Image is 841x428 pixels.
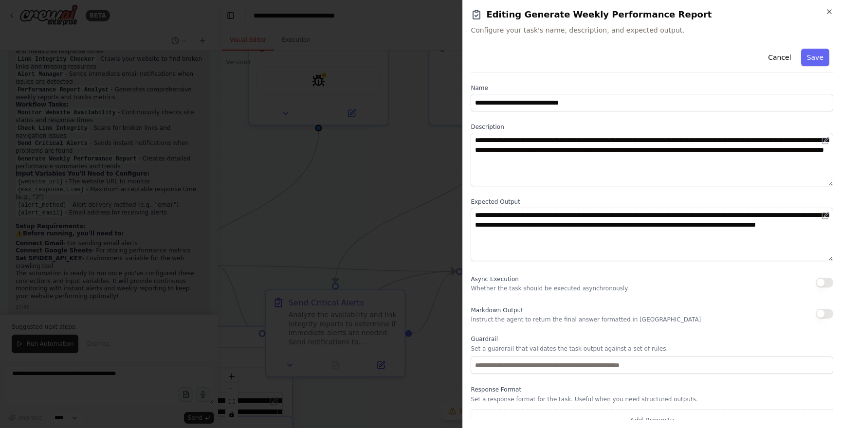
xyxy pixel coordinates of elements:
[471,25,833,35] span: Configure your task's name, description, and expected output.
[471,8,833,21] h2: Editing Generate Weekly Performance Report
[471,84,833,92] label: Name
[471,345,833,353] p: Set a guardrail that validates the task output against a set of rules.
[762,49,797,66] button: Cancel
[820,135,831,146] button: Open in editor
[471,395,833,403] p: Set a response format for the task. Useful when you need structured outputs.
[820,210,831,221] button: Open in editor
[471,316,701,323] p: Instruct the agent to return the final answer formatted in [GEOGRAPHIC_DATA]
[471,285,629,292] p: Whether the task should be executed asynchronously.
[471,123,833,131] label: Description
[471,307,523,314] span: Markdown Output
[471,276,518,283] span: Async Execution
[471,335,833,343] label: Guardrail
[471,198,833,206] label: Expected Output
[801,49,829,66] button: Save
[471,386,833,393] label: Response Format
